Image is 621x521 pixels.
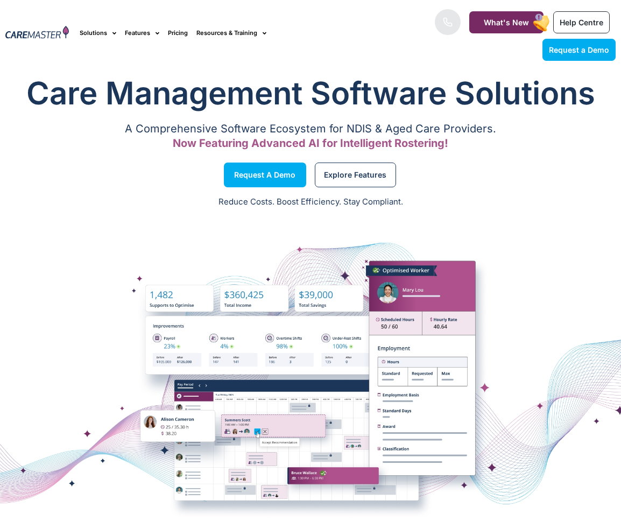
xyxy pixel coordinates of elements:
[80,15,396,51] nav: Menu
[560,18,603,27] span: Help Centre
[553,11,610,33] a: Help Centre
[168,15,188,51] a: Pricing
[484,18,529,27] span: What's New
[549,45,609,54] span: Request a Demo
[196,15,266,51] a: Resources & Training
[315,163,396,187] a: Explore Features
[125,15,159,51] a: Features
[234,172,295,178] span: Request a Demo
[469,11,544,33] a: What's New
[80,15,116,51] a: Solutions
[5,72,616,115] h1: Care Management Software Solutions
[6,196,615,208] p: Reduce Costs. Boost Efficiency. Stay Compliant.
[542,39,616,61] a: Request a Demo
[5,26,69,40] img: CareMaster Logo
[173,137,448,150] span: Now Featuring Advanced AI for Intelligent Rostering!
[324,172,386,178] span: Explore Features
[5,125,616,132] p: A Comprehensive Software Ecosystem for NDIS & Aged Care Providers.
[224,163,306,187] a: Request a Demo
